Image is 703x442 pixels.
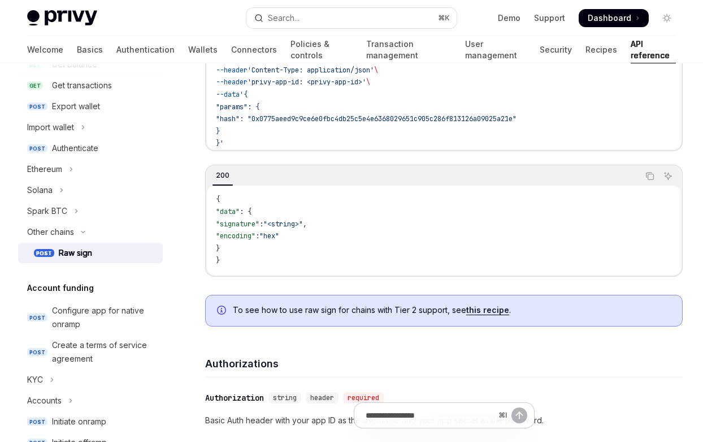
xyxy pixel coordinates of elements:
[588,12,631,24] span: Dashboard
[366,36,452,63] a: Transaction management
[216,66,248,75] span: --header
[27,162,62,176] div: Ethereum
[216,231,255,241] span: "encoding"
[438,14,450,23] span: ⌘ K
[643,169,657,183] button: Copy the contents from the code block
[27,183,53,197] div: Solana
[366,78,370,87] span: \
[27,10,97,26] img: light logo
[540,36,572,63] a: Security
[290,36,353,63] a: Policies & controls
[18,411,163,432] a: POSTInitiate onramp
[18,243,163,263] a: POSTRaw sign
[27,314,47,322] span: POST
[27,102,47,111] span: POST
[205,392,264,404] div: Authorization
[216,127,220,136] span: }
[231,36,277,63] a: Connectors
[216,244,220,253] span: }
[18,159,163,179] button: Toggle Ethereum section
[205,356,683,371] h4: Authorizations
[18,138,163,158] a: POSTAuthenticate
[273,393,297,402] span: string
[216,220,259,229] span: "signature"
[259,231,279,241] span: "hex"
[216,102,259,111] span: "params": {
[248,78,366,87] span: 'privy-app-id: <privy-app-id>'
[263,220,303,229] span: "<string>"
[27,204,67,218] div: Spark BTC
[18,96,163,117] a: POSTExport wallet
[18,390,163,411] button: Toggle Accounts section
[240,207,251,216] span: : {
[18,201,163,221] button: Toggle Spark BTC section
[27,144,47,153] span: POST
[216,78,248,87] span: --header
[216,114,517,123] span: "hash": "0x0775aeed9c9ce6e0fbc4db25c5e4e6368029651c905c286f813126a09025a21e"
[212,169,233,182] div: 200
[343,392,384,404] div: required
[18,222,163,242] button: Toggle Other chains section
[27,394,62,407] div: Accounts
[27,81,43,90] span: GET
[188,36,218,63] a: Wallets
[217,306,228,317] svg: Info
[18,301,163,334] a: POSTConfigure app for native onramp
[52,304,156,331] div: Configure app for native onramp
[52,338,156,366] div: Create a terms of service agreement
[27,36,63,63] a: Welcome
[246,8,457,28] button: Open search
[498,12,520,24] a: Demo
[27,348,47,357] span: POST
[216,139,224,148] span: }'
[216,207,240,216] span: "data"
[466,305,509,315] a: this recipe
[18,370,163,390] button: Toggle KYC section
[661,169,675,183] button: Ask AI
[233,304,671,316] span: To see how to use raw sign for chains with Tier 2 support, see .
[585,36,617,63] a: Recipes
[240,90,248,99] span: '{
[248,66,374,75] span: 'Content-Type: application/json'
[52,100,100,113] div: Export wallet
[52,141,98,155] div: Authenticate
[216,195,220,204] span: {
[34,249,54,258] span: POST
[631,36,676,63] a: API reference
[303,220,307,229] span: ,
[18,117,163,138] button: Toggle Import wallet section
[259,220,263,229] span: :
[18,180,163,200] button: Toggle Solana section
[310,393,334,402] span: header
[216,90,240,99] span: --data
[374,66,378,75] span: \
[366,403,494,428] input: Ask a question...
[52,79,112,92] div: Get transactions
[59,246,92,260] div: Raw sign
[27,225,74,239] div: Other chains
[579,9,649,27] a: Dashboard
[658,9,676,27] button: Toggle dark mode
[268,11,300,25] div: Search...
[255,231,259,241] span: :
[52,415,106,428] div: Initiate onramp
[18,75,163,96] a: GETGet transactions
[77,36,103,63] a: Basics
[511,407,527,423] button: Send message
[465,36,526,63] a: User management
[534,12,565,24] a: Support
[116,36,175,63] a: Authentication
[216,256,220,265] span: }
[27,418,47,426] span: POST
[27,121,74,134] div: Import wallet
[18,335,163,369] a: POSTCreate a terms of service agreement
[27,281,94,295] h5: Account funding
[27,373,43,387] div: KYC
